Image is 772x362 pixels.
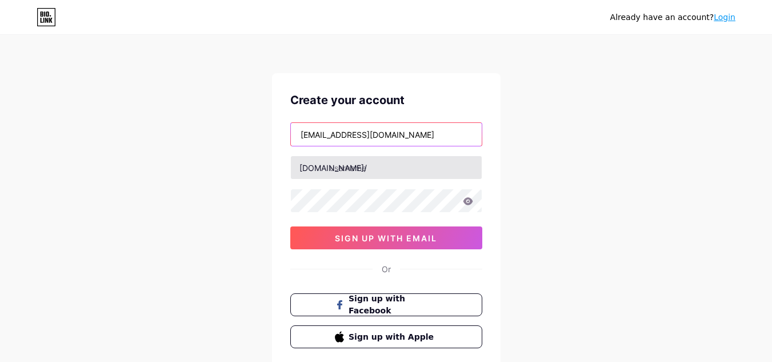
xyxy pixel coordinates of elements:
[349,331,437,343] span: Sign up with Apple
[291,123,482,146] input: Email
[291,156,482,179] input: username
[299,162,367,174] div: [DOMAIN_NAME]/
[290,226,482,249] button: sign up with email
[382,263,391,275] div: Or
[290,325,482,348] button: Sign up with Apple
[714,13,735,22] a: Login
[290,92,482,109] div: Create your account
[290,293,482,316] button: Sign up with Facebook
[349,293,437,317] span: Sign up with Facebook
[335,233,437,243] span: sign up with email
[610,11,735,23] div: Already have an account?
